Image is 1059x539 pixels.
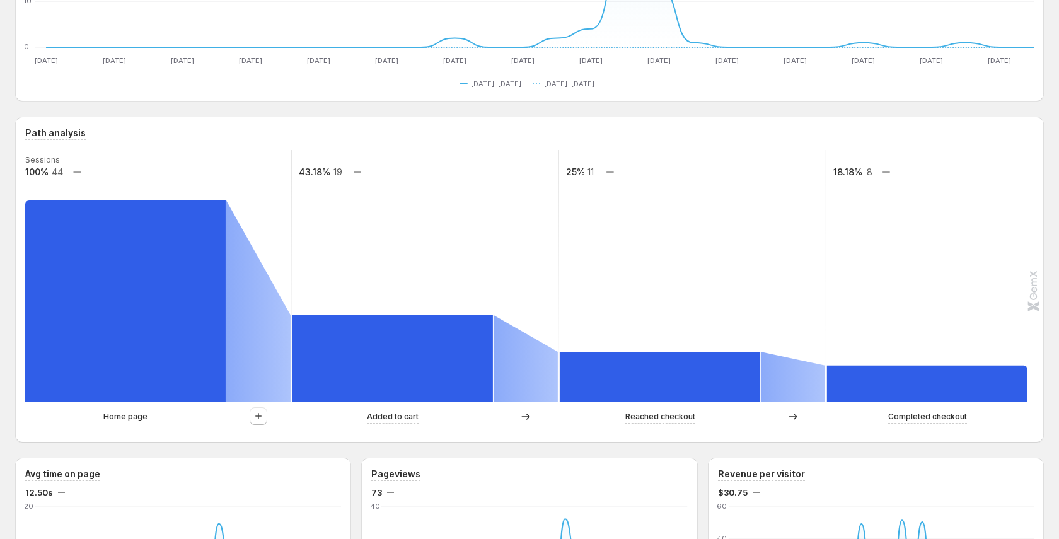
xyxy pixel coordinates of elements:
[299,166,330,177] text: 43.18%
[25,468,100,480] h3: Avg time on page
[103,410,148,423] p: Home page
[833,166,862,177] text: 18.18%
[566,166,585,177] text: 25%
[375,56,398,65] text: [DATE]
[544,79,594,89] span: [DATE]–[DATE]
[827,366,1027,402] path: Completed checkout: 8
[370,502,380,511] text: 40
[533,76,599,91] button: [DATE]–[DATE]
[717,502,727,511] text: 60
[784,56,807,65] text: [DATE]
[471,79,521,89] span: [DATE]–[DATE]
[988,56,1011,65] text: [DATE]
[171,56,194,65] text: [DATE]
[367,410,419,423] p: Added to cart
[333,166,342,177] text: 19
[625,410,695,423] p: Reached checkout
[920,56,943,65] text: [DATE]
[25,486,53,499] span: 12.50s
[718,486,748,499] span: $30.75
[647,56,671,65] text: [DATE]
[292,315,493,402] path: Added to cart: 19
[25,166,49,177] text: 100%
[25,155,60,165] text: Sessions
[52,166,63,177] text: 44
[371,486,382,499] span: 73
[718,468,805,480] h3: Revenue per visitor
[443,56,466,65] text: [DATE]
[371,468,420,480] h3: Pageviews
[25,127,86,139] h3: Path analysis
[715,56,739,65] text: [DATE]
[24,42,29,51] text: 0
[511,56,535,65] text: [DATE]
[579,56,603,65] text: [DATE]
[888,410,967,423] p: Completed checkout
[867,166,872,177] text: 8
[239,56,262,65] text: [DATE]
[35,56,58,65] text: [DATE]
[460,76,526,91] button: [DATE]–[DATE]
[852,56,875,65] text: [DATE]
[307,56,330,65] text: [DATE]
[103,56,126,65] text: [DATE]
[587,166,594,177] text: 11
[24,502,33,511] text: 20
